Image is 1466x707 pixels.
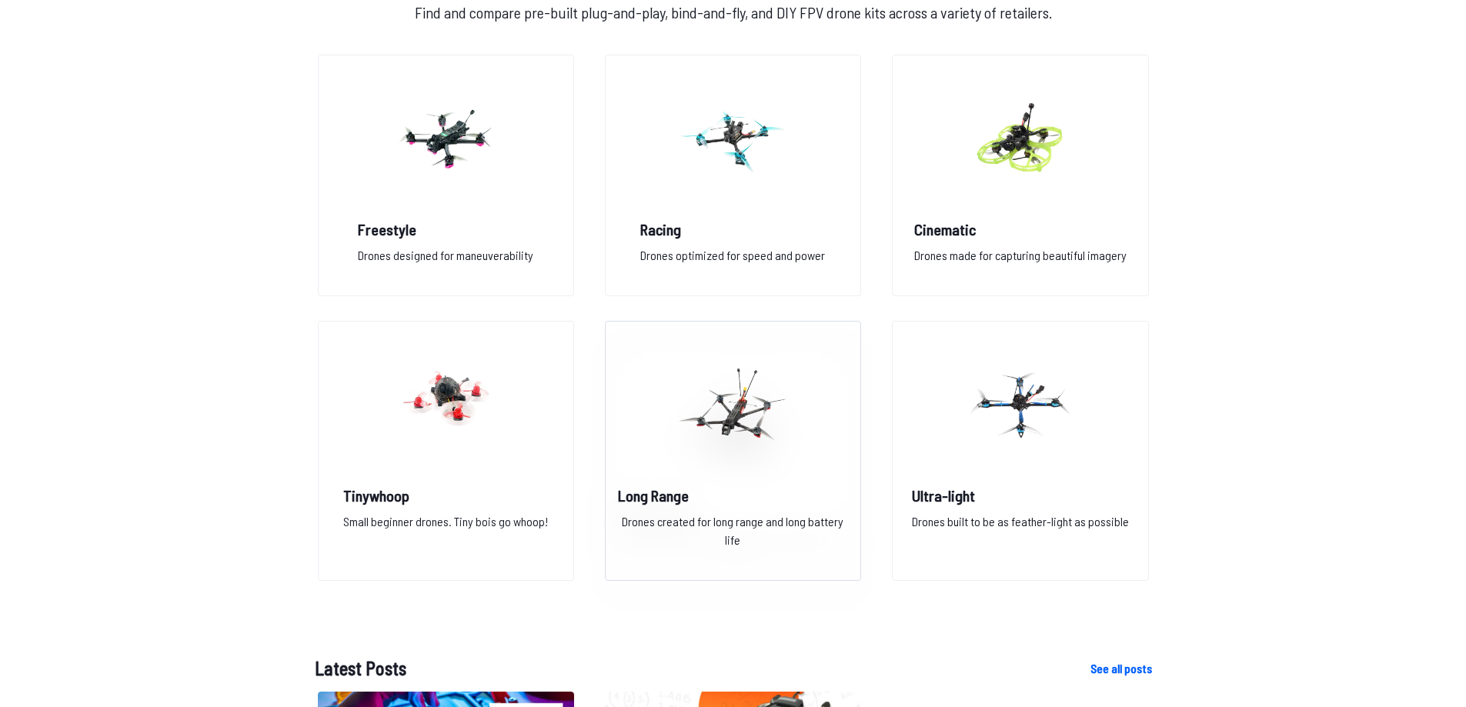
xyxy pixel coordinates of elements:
img: image of category [677,71,788,206]
p: Drones built to be as feather-light as possible [912,512,1129,562]
img: image of category [677,337,788,472]
h2: Long Range [618,485,848,506]
p: Drones designed for maneuverability [358,246,533,277]
p: Small beginner drones. Tiny bois go whoop! [343,512,548,562]
p: Drones made for capturing beautiful imagery [914,246,1127,277]
a: image of categoryTinywhoopSmall beginner drones. Tiny bois go whoop! [318,321,574,581]
a: image of categoryFreestyleDrones designed for maneuverability [318,55,574,296]
p: Find and compare pre-built plug-and-play, bind-and-fly, and DIY FPV drone kits across a variety o... [315,1,1152,24]
img: image of category [390,337,501,472]
h2: Racing [640,218,825,240]
a: image of categoryLong RangeDrones created for long range and long battery life [605,321,861,581]
h2: Freestyle [358,218,533,240]
img: image of category [965,337,1076,472]
img: image of category [965,71,1076,206]
img: image of category [390,71,501,206]
a: image of categoryRacingDrones optimized for speed and power [605,55,861,296]
p: Drones created for long range and long battery life [618,512,848,562]
a: See all posts [1090,659,1152,678]
h2: Tinywhoop [343,485,548,506]
a: image of categoryUltra-lightDrones built to be as feather-light as possible [892,321,1148,581]
h2: Cinematic [914,218,1127,240]
a: image of categoryCinematicDrones made for capturing beautiful imagery [892,55,1148,296]
p: Drones optimized for speed and power [640,246,825,277]
h1: Latest Posts [315,655,1066,682]
h2: Ultra-light [912,485,1129,506]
